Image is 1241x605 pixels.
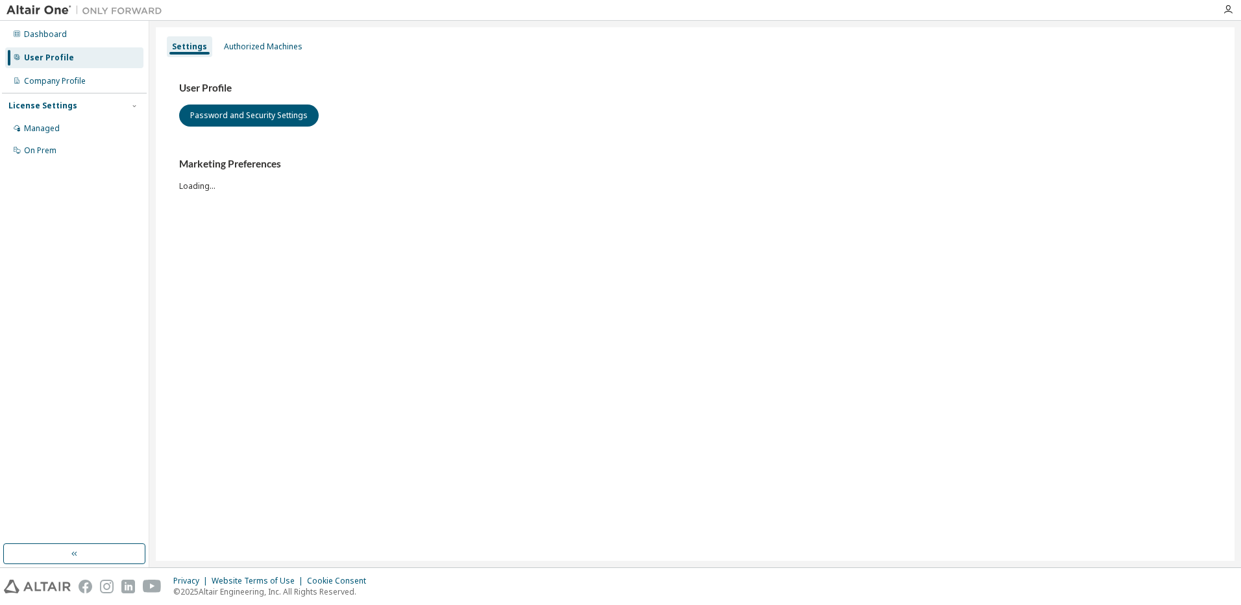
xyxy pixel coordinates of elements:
img: altair_logo.svg [4,580,71,593]
img: linkedin.svg [121,580,135,593]
img: Altair One [6,4,169,17]
div: Authorized Machines [224,42,302,52]
img: facebook.svg [79,580,92,593]
div: Settings [172,42,207,52]
div: Loading... [179,158,1211,191]
p: © 2025 Altair Engineering, Inc. All Rights Reserved. [173,586,374,597]
h3: User Profile [179,82,1211,95]
div: Privacy [173,576,212,586]
div: Dashboard [24,29,67,40]
div: On Prem [24,145,56,156]
div: Managed [24,123,60,134]
img: instagram.svg [100,580,114,593]
div: User Profile [24,53,74,63]
div: Website Terms of Use [212,576,307,586]
button: Password and Security Settings [179,105,319,127]
img: youtube.svg [143,580,162,593]
h3: Marketing Preferences [179,158,1211,171]
div: Company Profile [24,76,86,86]
div: License Settings [8,101,77,111]
div: Cookie Consent [307,576,374,586]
